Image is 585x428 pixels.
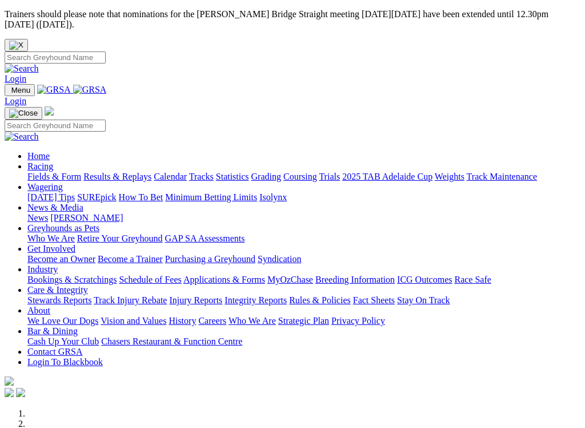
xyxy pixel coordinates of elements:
[169,295,222,305] a: Injury Reports
[27,254,580,264] div: Get Involved
[27,295,580,306] div: Care & Integrity
[342,172,432,181] a: 2025 TAB Adelaide Cup
[27,316,98,326] a: We Love Our Dogs
[27,233,580,244] div: Greyhounds as Pets
[5,107,42,120] button: Toggle navigation
[225,295,287,305] a: Integrity Reports
[258,254,301,264] a: Syndication
[251,172,281,181] a: Grading
[319,172,340,181] a: Trials
[216,172,249,181] a: Statistics
[267,275,313,284] a: MyOzChase
[27,295,91,305] a: Stewards Reports
[5,64,39,74] img: Search
[73,85,107,95] img: GRSA
[37,85,71,95] img: GRSA
[183,275,265,284] a: Applications & Forms
[11,86,30,94] span: Menu
[467,172,537,181] a: Track Maintenance
[5,377,14,386] img: logo-grsa-white.png
[27,223,99,233] a: Greyhounds as Pets
[165,254,255,264] a: Purchasing a Greyhound
[27,192,75,202] a: [DATE] Tips
[27,161,53,171] a: Racing
[154,172,187,181] a: Calendar
[101,316,166,326] a: Vision and Values
[27,336,99,346] a: Cash Up Your Club
[169,316,196,326] a: History
[119,275,181,284] a: Schedule of Fees
[27,182,63,192] a: Wagering
[27,203,83,212] a: News & Media
[454,275,491,284] a: Race Safe
[315,275,395,284] a: Breeding Information
[83,172,151,181] a: Results & Replays
[5,51,106,64] input: Search
[259,192,287,202] a: Isolynx
[9,41,23,50] img: X
[27,213,48,223] a: News
[278,316,329,326] a: Strategic Plan
[50,213,123,223] a: [PERSON_NAME]
[27,357,103,367] a: Login To Blackbook
[5,96,26,106] a: Login
[435,172,464,181] a: Weights
[289,295,351,305] a: Rules & Policies
[27,172,580,182] div: Racing
[27,285,88,295] a: Care & Integrity
[27,172,81,181] a: Fields & Form
[77,233,163,243] a: Retire Your Greyhound
[5,74,26,84] a: Login
[27,233,75,243] a: Who We Are
[9,109,38,118] img: Close
[27,264,58,274] a: Industry
[119,192,163,202] a: How To Bet
[5,9,580,30] p: Trainers should please note that nominations for the [PERSON_NAME] Bridge Straight meeting [DATE]...
[283,172,317,181] a: Coursing
[189,172,214,181] a: Tracks
[16,388,25,397] img: twitter.svg
[27,192,580,203] div: Wagering
[353,295,395,305] a: Fact Sheets
[27,213,580,223] div: News & Media
[198,316,226,326] a: Careers
[397,295,450,305] a: Stay On Track
[5,39,28,51] button: Close
[94,295,167,305] a: Track Injury Rebate
[331,316,385,326] a: Privacy Policy
[27,306,50,315] a: About
[27,347,82,356] a: Contact GRSA
[27,275,117,284] a: Bookings & Scratchings
[165,233,245,243] a: GAP SA Assessments
[165,192,257,202] a: Minimum Betting Limits
[5,132,39,142] img: Search
[397,275,452,284] a: ICG Outcomes
[98,254,163,264] a: Become a Trainer
[27,316,580,326] div: About
[101,336,242,346] a: Chasers Restaurant & Function Centre
[45,106,54,116] img: logo-grsa-white.png
[27,275,580,285] div: Industry
[5,84,35,96] button: Toggle navigation
[77,192,116,202] a: SUREpick
[27,326,78,336] a: Bar & Dining
[27,254,95,264] a: Become an Owner
[5,388,14,397] img: facebook.svg
[229,316,276,326] a: Who We Are
[27,336,580,347] div: Bar & Dining
[5,120,106,132] input: Search
[27,151,50,161] a: Home
[27,244,75,253] a: Get Involved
